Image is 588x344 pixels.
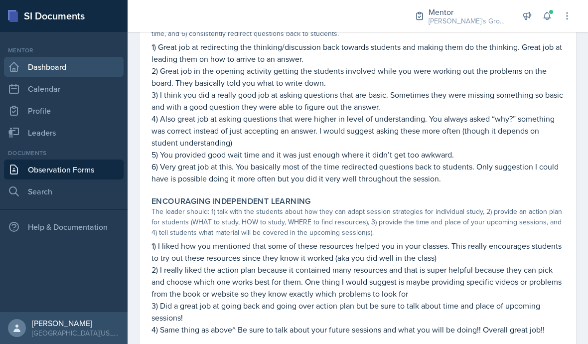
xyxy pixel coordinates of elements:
[32,328,120,338] div: [GEOGRAPHIC_DATA][US_STATE] in [GEOGRAPHIC_DATA]
[4,101,124,121] a: Profile
[4,123,124,143] a: Leaders
[4,217,124,237] div: Help & Documentation
[429,16,508,26] div: [PERSON_NAME]'s Group / Fall 2025
[32,318,120,328] div: [PERSON_NAME]
[151,113,564,149] p: 4) Also great job at asking questions that were higher in level of understanding. You always aske...
[151,324,564,336] p: 4) Same thing as above^ Be sure to talk about your future sessions and what you will be doing!! O...
[429,6,508,18] div: Mentor
[4,149,124,158] div: Documents
[4,160,124,179] a: Observation Forms
[4,79,124,99] a: Calendar
[151,149,564,161] p: 5) You provided good wait time and it was just enough where it didn’t get too awkward.
[4,46,124,55] div: Mentor
[151,240,564,264] p: 1) I liked how you mentioned that some of these resources helped you in your classes. This really...
[151,300,564,324] p: 3) Did a great job at going back and going over action plan but be sure to talk about time and pl...
[151,196,311,206] label: Encouraging Independent Learning
[4,57,124,77] a: Dashboard
[151,161,564,184] p: 6) Very great job at this. You basically most of the time redirected questions back to students. ...
[151,89,564,113] p: 3) I think you did a really good job at asking questions that are basic. Sometimes they were miss...
[151,41,564,65] p: 1) Great job at redirecting the thinking/discussion back towards students and making them do the ...
[151,264,564,300] p: 2) I really liked the action plan because it contained many resources and that is super helpful b...
[151,65,564,89] p: 2) Great job in the opening activity getting the students involved while you were working out the...
[151,206,564,238] div: The leader should: 1) talk with the students about how they can adapt session strategies for indi...
[4,181,124,201] a: Search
